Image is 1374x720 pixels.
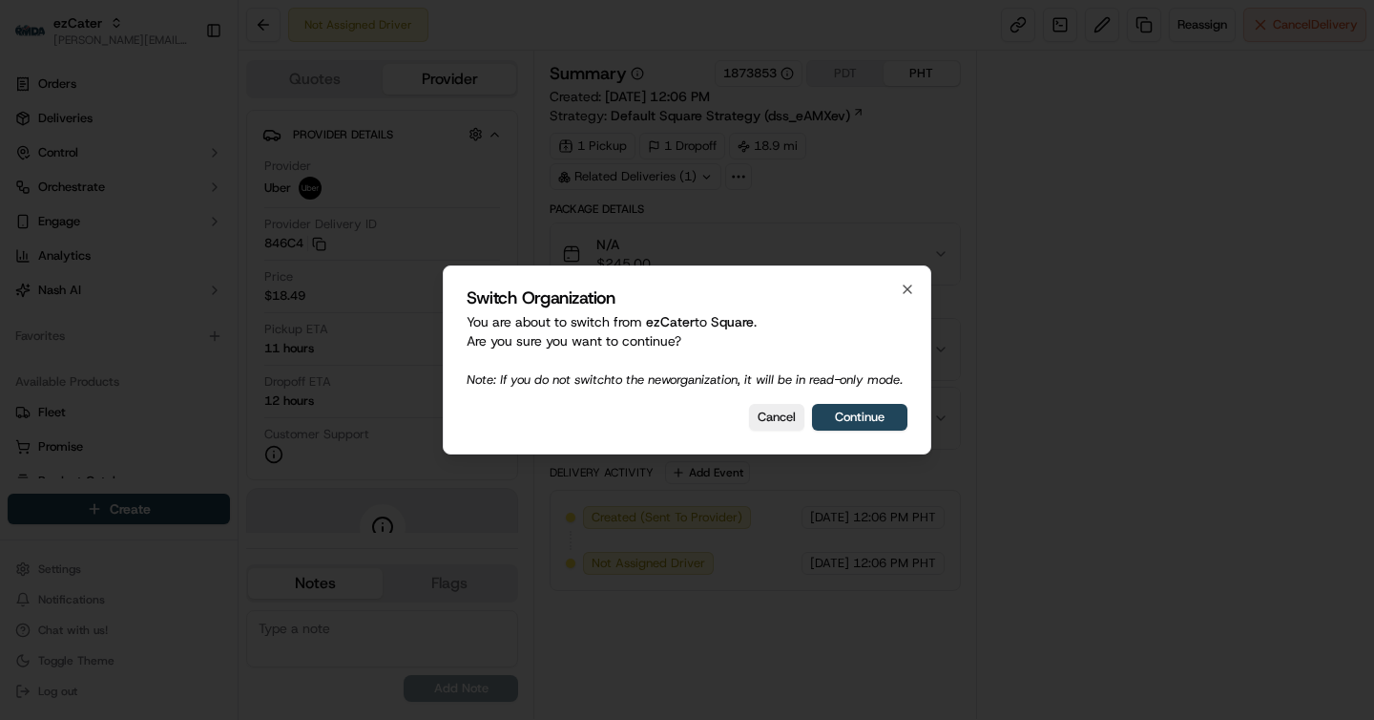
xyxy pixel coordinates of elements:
span: Square [711,313,754,330]
h2: Switch Organization [467,289,907,307]
button: Continue [812,404,907,431]
button: Cancel [749,404,804,431]
p: You are about to switch from to . Are you sure you want to continue? [467,312,907,389]
span: ezCater [646,313,695,330]
span: Note: If you do not switch to the new organization, it will be in read-only mode. [467,371,903,388]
